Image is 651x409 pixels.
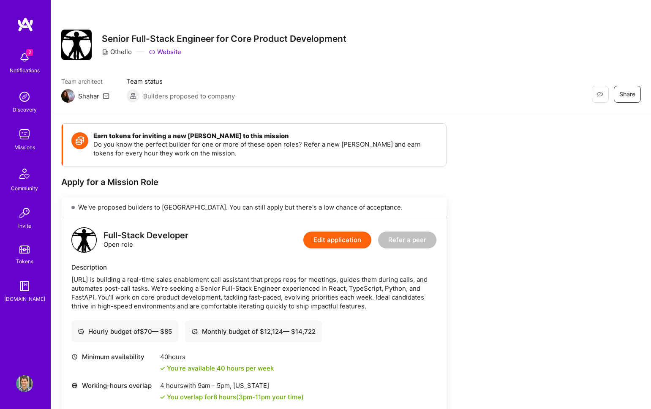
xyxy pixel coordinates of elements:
[16,375,33,392] img: User Avatar
[102,47,132,56] div: Othello
[14,164,35,184] img: Community
[10,66,40,75] div: Notifications
[19,245,30,254] img: tokens
[239,393,270,401] span: 3pm - 11pm
[303,232,371,248] button: Edit application
[4,294,45,303] div: [DOMAIN_NAME]
[71,263,436,272] div: Description
[78,327,172,336] div: Hourly budget of $ 70 — $ 85
[16,204,33,221] img: Invite
[191,327,316,336] div: Monthly budget of $ 12,124 — $ 14,722
[71,381,156,390] div: Working-hours overlap
[11,184,38,193] div: Community
[61,30,92,60] img: Company Logo
[160,364,274,373] div: You're available 40 hours per week
[378,232,436,248] button: Refer a peer
[102,33,346,44] h3: Senior Full-Stack Engineer for Core Product Development
[160,352,274,361] div: 40 hours
[93,140,438,158] p: Do you know the perfect builder for one or more of these open roles? Refer a new [PERSON_NAME] an...
[16,88,33,105] img: discovery
[71,275,436,311] div: [URL] is building a real-time sales enablement call assistant that preps reps for meetings, guide...
[71,382,78,389] i: icon World
[103,93,109,99] i: icon Mail
[16,257,33,266] div: Tokens
[71,352,156,361] div: Minimum availability
[614,86,641,103] button: Share
[160,395,165,400] i: icon Check
[126,77,235,86] span: Team status
[71,132,88,149] img: Token icon
[61,177,447,188] div: Apply for a Mission Role
[78,328,84,335] i: icon Cash
[160,366,165,371] i: icon Check
[619,90,635,98] span: Share
[597,91,603,98] i: icon EyeClosed
[160,381,304,390] div: 4 hours with [US_STATE]
[61,89,75,103] img: Team Architect
[104,231,188,249] div: Open role
[14,375,35,392] a: User Avatar
[61,77,109,86] span: Team architect
[16,278,33,294] img: guide book
[16,126,33,143] img: teamwork
[16,49,33,66] img: bell
[191,328,198,335] i: icon Cash
[102,49,109,55] i: icon CompanyGray
[149,47,181,56] a: Website
[93,132,438,140] h4: Earn tokens for inviting a new [PERSON_NAME] to this mission
[17,17,34,32] img: logo
[18,221,31,230] div: Invite
[126,89,140,103] img: Builders proposed to company
[167,393,304,401] div: You overlap for 8 hours ( your time)
[143,92,235,101] span: Builders proposed to company
[78,92,99,101] div: Shahar
[61,198,447,217] div: We've proposed builders to [GEOGRAPHIC_DATA]. You can still apply but there's a low chance of acc...
[104,231,188,240] div: Full-Stack Developer
[71,227,97,253] img: logo
[196,382,233,390] span: 9am - 5pm ,
[71,354,78,360] i: icon Clock
[13,105,37,114] div: Discovery
[26,49,33,56] span: 2
[14,143,35,152] div: Missions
